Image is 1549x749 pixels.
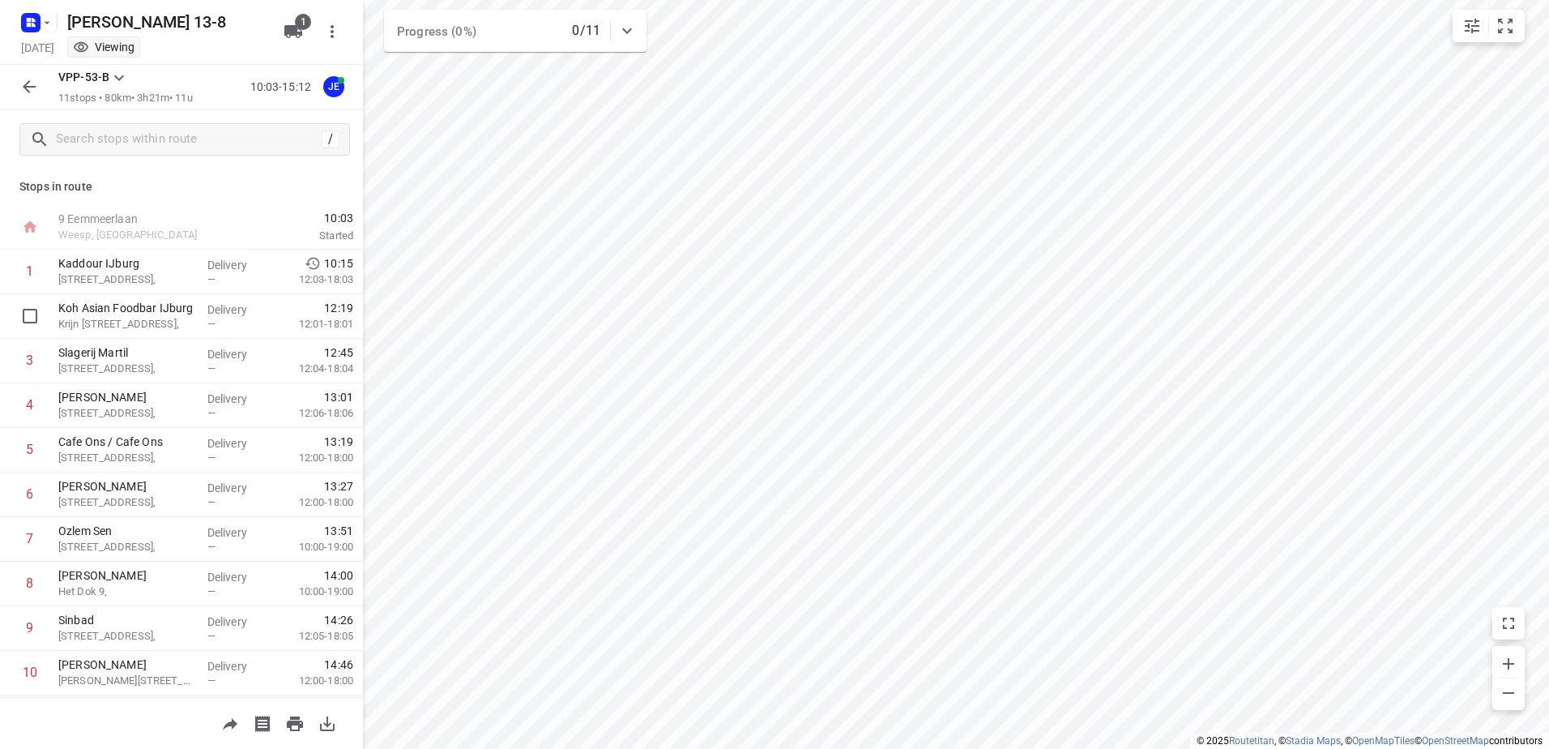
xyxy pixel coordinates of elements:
p: 12:01-18:01 [273,316,353,332]
p: Weesp, [GEOGRAPHIC_DATA] [58,227,227,243]
span: 13:51 [324,523,353,539]
p: Delivery [207,658,267,674]
p: Delivery [207,391,267,407]
span: — [207,630,215,642]
span: Print shipping labels [246,715,279,730]
span: — [207,585,215,597]
li: © 2025 , © , © © contributors [1197,735,1543,747]
p: [PERSON_NAME] [58,567,194,584]
p: Delivery [207,569,267,585]
span: 14:00 [324,567,353,584]
p: Delivery [207,435,267,452]
p: 10:03-15:12 [250,79,318,96]
div: 9 [26,620,33,636]
div: You are currently in view mode. To make any changes, go to edit project. [73,39,134,55]
div: Progress (0%)0/11 [384,10,646,52]
p: Kaddour IJburg [58,255,194,272]
p: [PERSON_NAME] [58,389,194,405]
p: [STREET_ADDRESS], [58,361,194,377]
p: [PERSON_NAME] [58,478,194,494]
p: 12:00-18:00 [273,673,353,689]
p: Ozlem Sen [58,523,194,539]
p: 12:04-18:04 [273,361,353,377]
span: 12:45 [324,345,353,361]
p: [PERSON_NAME] [58,657,194,673]
span: 10:03 [246,210,353,226]
div: / [322,131,339,148]
input: Search stops within route [56,127,322,152]
p: Delivery [207,614,267,630]
p: Delivery [207,302,267,318]
span: — [207,407,215,419]
span: Progress (0%) [397,24,476,39]
span: — [207,496,215,508]
span: 10:15 [324,255,353,272]
p: Cafe Ons / Cafe Ons [58,434,194,450]
p: 10:00-19:00 [273,539,353,555]
button: 1 [277,15,309,48]
a: Stadia Maps [1286,735,1341,747]
p: Started [246,228,353,244]
p: Slagerij Martil [58,345,194,361]
span: Print route [279,715,311,730]
span: — [207,674,215,687]
a: Routetitan [1229,735,1274,747]
p: 10:00-19:00 [273,584,353,600]
p: Sinbad [58,612,194,628]
div: 7 [26,531,33,546]
span: Download route [311,715,344,730]
p: [STREET_ADDRESS], [58,272,194,288]
span: 13:27 [324,478,353,494]
p: Krijn [STREET_ADDRESS], [58,316,194,332]
span: 14:26 [324,612,353,628]
span: 1 [295,14,311,30]
p: [STREET_ADDRESS], [58,450,194,466]
div: 4 [26,397,33,413]
span: — [207,452,215,464]
button: Map settings [1456,10,1488,42]
p: [STREET_ADDRESS], [58,494,194,511]
p: 12:06-18:06 [273,405,353,422]
div: 3 [26,353,33,368]
p: Delivery [207,346,267,362]
p: 11 stops • 80km • 3h21m • 11u [58,91,193,106]
span: 12:19 [324,300,353,316]
span: — [207,273,215,285]
a: OpenStreetMap [1422,735,1489,747]
span: Share route [214,715,246,730]
p: Delivery [207,524,267,541]
p: Eerste Oosterparkstraat 137-139, [58,628,194,644]
span: — [207,362,215,374]
p: 12:00-18:00 [273,494,353,511]
a: OpenMapTiles [1352,735,1415,747]
p: Het Dok 9, [58,584,194,600]
span: — [207,541,215,553]
span: 13:19 [324,434,353,450]
span: 14:46 [324,657,353,673]
div: small contained button group [1453,10,1525,42]
svg: Early [305,255,321,272]
div: 1 [26,263,33,279]
p: VPP-53-B [58,69,109,86]
div: 6 [26,486,33,502]
span: Select [14,300,46,332]
span: 13:01 [324,389,353,405]
p: Delivery [207,480,267,496]
p: 9 Eemmeerlaan [58,211,227,227]
div: 10 [23,665,37,680]
p: 12:00-18:00 [273,450,353,466]
p: 12:05-18:05 [273,628,353,644]
p: 0/11 [572,21,600,41]
p: Koh Asian Foodbar IJburg [58,300,194,316]
div: 8 [26,576,33,591]
button: More [316,15,348,48]
p: [STREET_ADDRESS], [58,539,194,555]
div: 5 [26,442,33,457]
p: [STREET_ADDRESS], [58,405,194,422]
p: 12:03-18:03 [273,272,353,288]
p: Charlotte Brontéstraat 76, [58,673,194,689]
span: — [207,318,215,330]
p: Delivery [207,257,267,273]
p: Stops in route [19,178,344,195]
